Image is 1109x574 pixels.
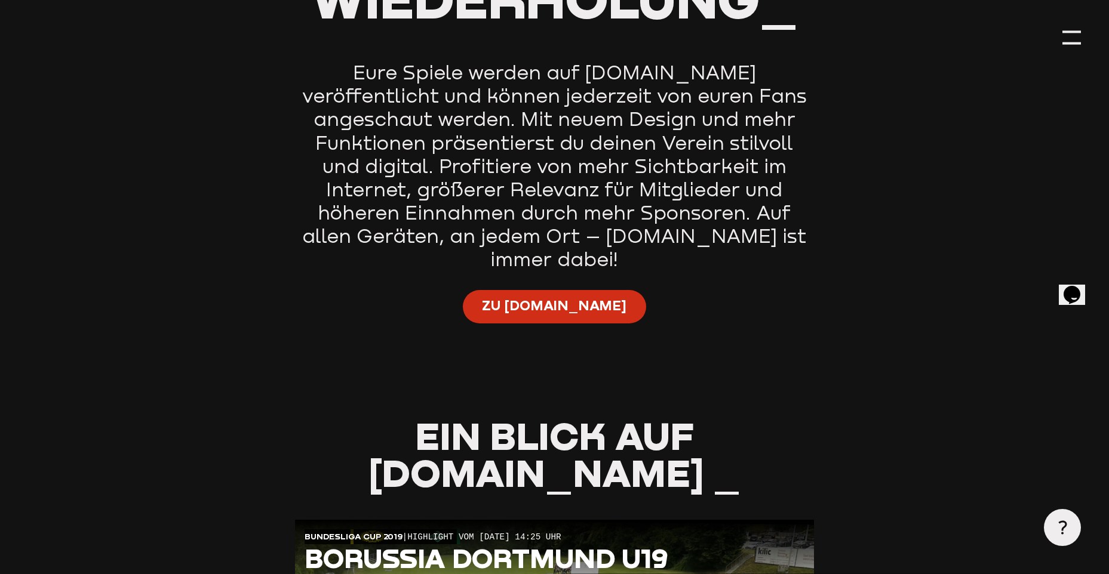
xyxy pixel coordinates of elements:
span: Zu [DOMAIN_NAME] [482,297,626,315]
a: Zu [DOMAIN_NAME] [463,290,646,324]
span: Ein Blick auf [415,412,694,458]
iframe: chat widget [1059,269,1097,305]
p: Eure Spiele werden auf [DOMAIN_NAME] veröffentlicht und können jederzeit von euren Fans angeschau... [295,61,815,271]
span: [DOMAIN_NAME] _ [368,449,741,495]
